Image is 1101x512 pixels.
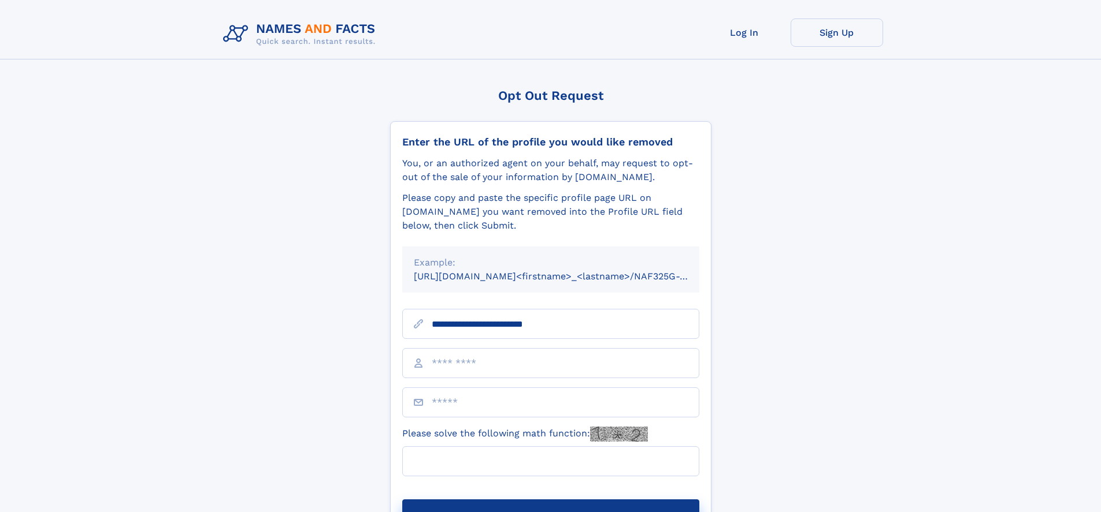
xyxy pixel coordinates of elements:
label: Please solve the following math function: [402,427,648,442]
small: [URL][DOMAIN_NAME]<firstname>_<lastname>/NAF325G-xxxxxxxx [414,271,721,282]
div: You, or an authorized agent on your behalf, may request to opt-out of the sale of your informatio... [402,156,699,184]
a: Log In [698,18,791,47]
a: Sign Up [791,18,883,47]
img: Logo Names and Facts [218,18,385,50]
div: Enter the URL of the profile you would like removed [402,136,699,148]
div: Example: [414,256,688,270]
div: Please copy and paste the specific profile page URL on [DOMAIN_NAME] you want removed into the Pr... [402,191,699,233]
div: Opt Out Request [390,88,711,103]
